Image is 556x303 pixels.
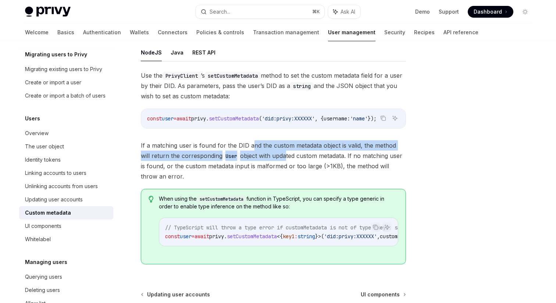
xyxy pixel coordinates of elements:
span: Dashboard [474,8,502,15]
span: = [174,115,177,122]
span: . [206,115,209,122]
div: Querying users [25,272,62,281]
span: const [165,233,180,240]
a: Custom metadata [19,206,113,219]
a: Connectors [158,24,188,41]
a: Identity tokens [19,153,113,166]
span: await [195,233,209,240]
code: PrivyClient [163,72,201,80]
span: user [180,233,192,240]
span: UI components [361,291,400,298]
span: : [295,233,297,240]
div: Unlinking accounts from users [25,182,98,191]
button: Toggle dark mode [519,6,531,18]
div: Linking accounts to users [25,169,86,177]
a: Create or import a user [19,76,113,89]
span: ( [259,115,262,122]
button: Ask AI [390,113,400,123]
span: privy [209,233,224,240]
a: Support [439,8,459,15]
span: Updating user accounts [147,291,210,298]
span: 'name' [350,115,368,122]
span: 'did:privy:XXXXXX' [324,233,377,240]
span: key1 [283,233,295,240]
svg: Tip [149,196,154,202]
div: The user object [25,142,64,151]
div: Updating user accounts [25,195,83,204]
div: Deleting users [25,286,60,295]
span: privy [191,115,206,122]
code: string [290,82,314,90]
div: UI components [25,222,61,230]
button: Search...⌘K [196,5,324,18]
code: setCustomMetadata [197,195,246,203]
span: . [224,233,227,240]
span: }); [368,115,377,122]
a: Security [384,24,405,41]
span: setCustomMetadata [227,233,277,240]
div: Whitelabel [25,235,51,244]
h5: Managing users [25,258,67,267]
a: Authentication [83,24,121,41]
a: Querying users [19,270,113,283]
span: username: [324,115,350,122]
div: Custom metadata [25,208,71,217]
button: REST API [192,44,215,61]
button: Ask AI [328,5,360,18]
h5: Users [25,114,40,123]
a: Deleting users [19,283,113,297]
div: Create or import a batch of users [25,91,106,100]
span: , { [315,115,324,122]
a: Updating user accounts [19,193,113,206]
button: Copy the contents from the code block [378,113,388,123]
span: const [147,115,162,122]
button: Copy the contents from the code block [371,222,380,232]
span: If a matching user is found for the DID and the custom metadata object is valid, the method will ... [141,140,406,182]
a: Migrating existing users to Privy [19,63,113,76]
span: user [162,115,174,122]
a: Create or import a batch of users [19,89,113,102]
span: customMetadata [380,233,421,240]
div: Overview [25,129,49,138]
a: Unlinking accounts from users [19,180,113,193]
code: setCustomMetadata [205,72,261,80]
span: Use the ’s method to set the custom metadata field for a user by their DID. As parameters, pass t... [141,70,406,101]
a: UI components [361,291,405,298]
span: await [177,115,191,122]
button: NodeJS [141,44,162,61]
a: Demo [415,8,430,15]
span: = [192,233,195,240]
a: Wallets [130,24,149,41]
span: Ask AI [341,8,355,15]
span: <{ [277,233,283,240]
div: Search... [210,7,230,16]
div: Create or import a user [25,78,81,87]
a: Transaction management [253,24,319,41]
span: ⌘ K [312,9,320,15]
span: string [297,233,315,240]
span: When using the function in TypeScript, you can specify a type generic in order to enable type inf... [159,195,398,210]
button: Java [171,44,183,61]
a: Updating user accounts [142,291,210,298]
span: }>( [315,233,324,240]
span: 'did:privy:XXXXXX' [262,115,315,122]
a: Recipes [414,24,435,41]
img: light logo [25,7,71,17]
a: Welcome [25,24,49,41]
span: setCustomMetadata [209,115,259,122]
code: User [222,152,240,160]
button: Ask AI [382,222,392,232]
a: Overview [19,127,113,140]
a: API reference [443,24,478,41]
a: The user object [19,140,113,153]
div: Migrating existing users to Privy [25,65,102,74]
span: // TypeScript will throw a type error if customMetadata is not of type {key1: string} [165,224,415,231]
a: Policies & controls [196,24,244,41]
a: Basics [57,24,74,41]
a: UI components [19,219,113,233]
a: Whitelabel [19,233,113,246]
div: Identity tokens [25,155,61,164]
a: User management [328,24,375,41]
a: Dashboard [468,6,513,18]
h5: Migrating users to Privy [25,50,87,59]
